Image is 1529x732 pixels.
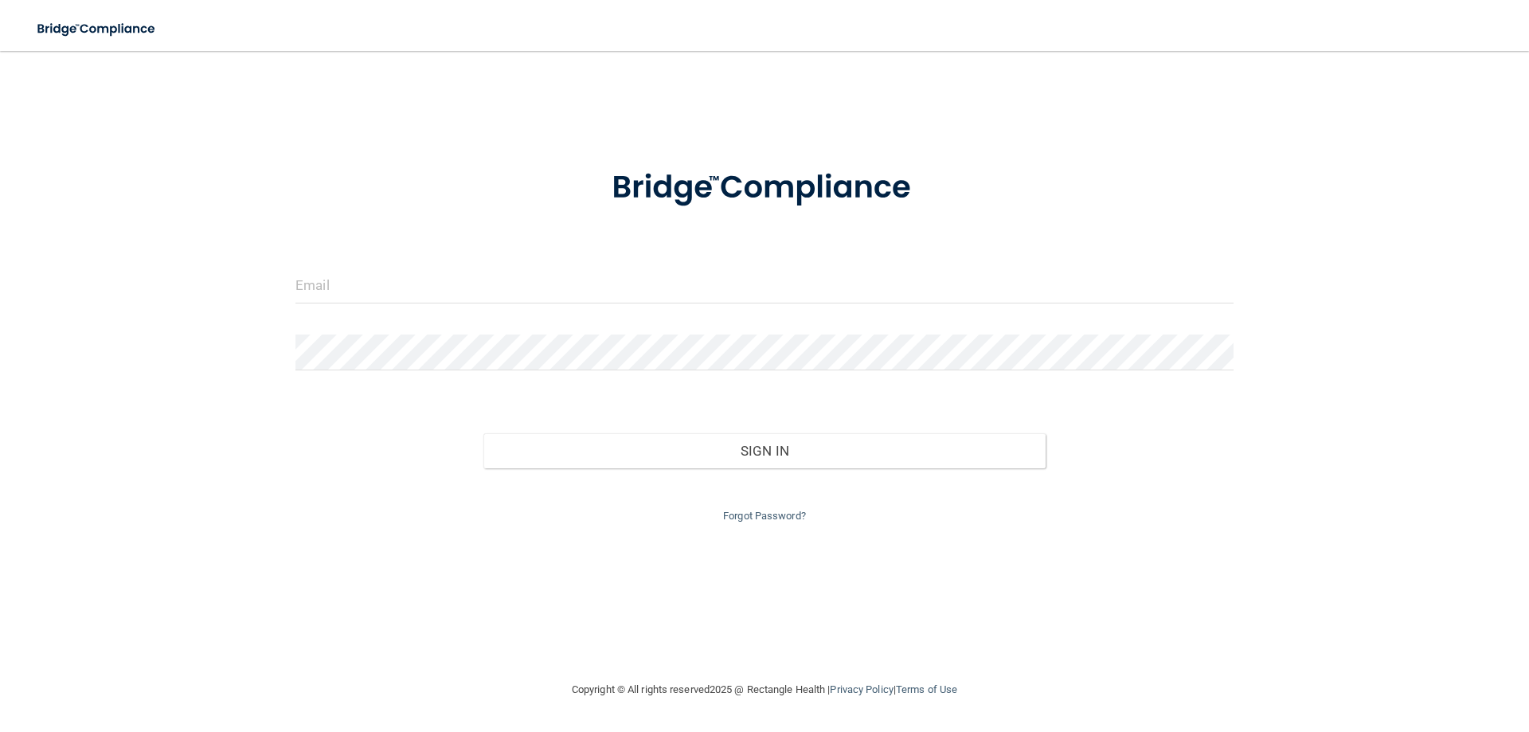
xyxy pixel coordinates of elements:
[723,510,806,522] a: Forgot Password?
[830,683,893,695] a: Privacy Policy
[579,147,950,229] img: bridge_compliance_login_screen.278c3ca4.svg
[474,664,1055,715] div: Copyright © All rights reserved 2025 @ Rectangle Health | |
[295,268,1234,303] input: Email
[24,13,170,45] img: bridge_compliance_login_screen.278c3ca4.svg
[483,433,1046,468] button: Sign In
[896,683,957,695] a: Terms of Use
